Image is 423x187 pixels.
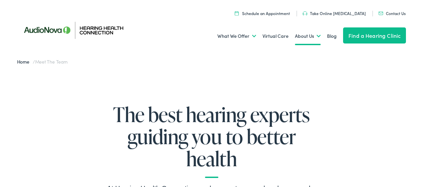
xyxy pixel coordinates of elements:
img: utility icon [303,11,307,15]
a: Contact Us [379,10,406,16]
a: About Us [295,24,321,49]
a: Blog [327,24,337,49]
a: What We Offer [217,24,256,49]
a: Virtual Care [262,24,289,49]
a: Home [17,58,33,65]
a: Schedule an Appointment [235,10,290,16]
a: Find a Hearing Clinic [343,27,406,43]
img: utility icon [235,11,239,15]
a: Take Online [MEDICAL_DATA] [303,10,366,16]
span: Meet the Team [35,58,68,65]
img: utility icon [379,12,383,15]
h1: The best hearing experts guiding you to better health [105,103,319,178]
span: / [17,58,68,65]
